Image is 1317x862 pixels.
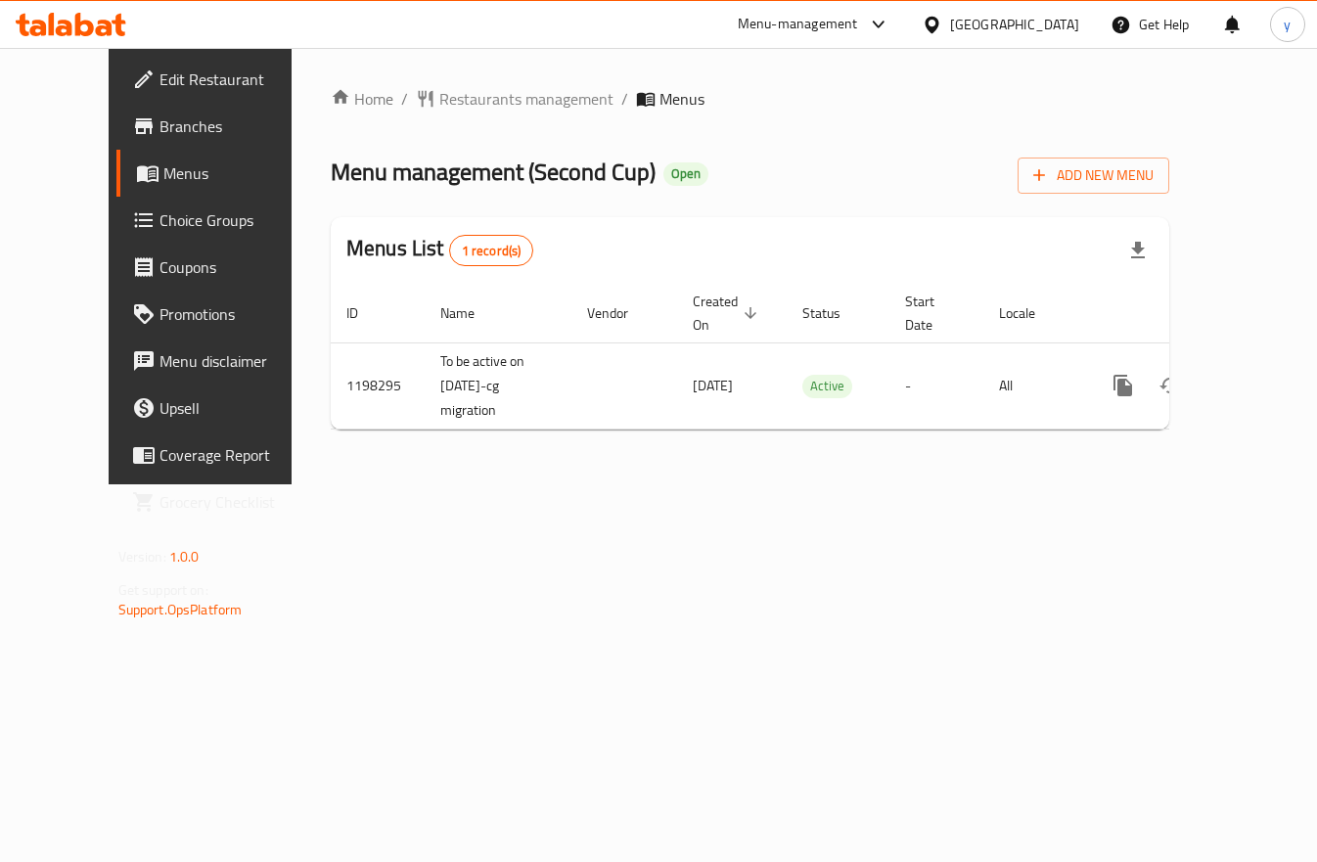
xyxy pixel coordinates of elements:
td: To be active on [DATE]-cg migration [425,342,571,429]
span: Menu disclaimer [159,349,313,373]
nav: breadcrumb [331,87,1169,111]
span: Restaurants management [439,87,613,111]
div: Total records count [449,235,534,266]
span: Menus [163,161,313,185]
span: Active [802,375,852,397]
th: Actions [1084,284,1303,343]
span: [DATE] [693,373,733,398]
span: Version: [118,544,166,569]
a: Promotions [116,291,329,338]
span: 1.0.0 [169,544,200,569]
a: Branches [116,103,329,150]
a: Grocery Checklist [116,478,329,525]
div: [GEOGRAPHIC_DATA] [950,14,1079,35]
span: Created On [693,290,763,337]
span: Status [802,301,866,325]
span: Vendor [587,301,654,325]
span: Name [440,301,500,325]
h2: Menus List [346,234,533,266]
a: Menu disclaimer [116,338,329,385]
td: 1198295 [331,342,425,429]
span: Choice Groups [159,208,313,232]
span: Edit Restaurant [159,68,313,91]
li: / [621,87,628,111]
table: enhanced table [331,284,1303,430]
button: Change Status [1147,362,1194,409]
li: / [401,87,408,111]
span: Branches [159,114,313,138]
span: Coverage Report [159,443,313,467]
span: Menus [659,87,704,111]
a: Home [331,87,393,111]
span: Upsell [159,396,313,420]
span: Get support on: [118,577,208,603]
span: Add New Menu [1033,163,1154,188]
span: 1 record(s) [450,242,533,260]
span: Locale [999,301,1061,325]
a: Coverage Report [116,431,329,478]
button: more [1100,362,1147,409]
div: Export file [1114,227,1161,274]
a: Restaurants management [416,87,613,111]
span: Menu management ( Second Cup ) [331,150,656,194]
span: Coupons [159,255,313,279]
span: ID [346,301,384,325]
span: y [1284,14,1291,35]
span: Open [663,165,708,182]
a: Upsell [116,385,329,431]
div: Menu-management [738,13,858,36]
a: Edit Restaurant [116,56,329,103]
span: Start Date [905,290,960,337]
a: Choice Groups [116,197,329,244]
a: Menus [116,150,329,197]
a: Coupons [116,244,329,291]
a: Support.OpsPlatform [118,597,243,622]
button: Add New Menu [1018,158,1169,194]
td: All [983,342,1084,429]
div: Open [663,162,708,186]
span: Grocery Checklist [159,490,313,514]
td: - [889,342,983,429]
span: Promotions [159,302,313,326]
div: Active [802,375,852,398]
